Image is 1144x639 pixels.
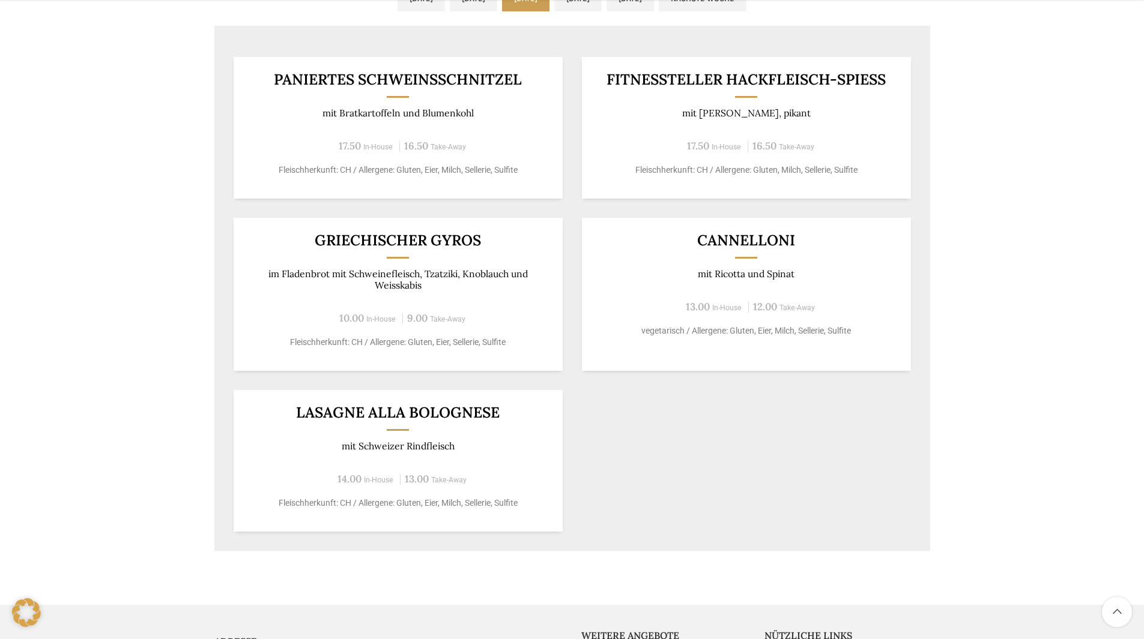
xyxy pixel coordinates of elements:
[339,311,364,325] span: 10.00
[366,315,396,323] span: In-House
[404,139,428,152] span: 16.50
[248,405,548,420] h3: Lasagne alla Bolognese
[248,107,548,119] p: mit Bratkartoffeln und Blumenkohl
[1102,597,1132,627] a: Scroll to top button
[596,268,896,280] p: mit Ricotta und Spinat
[779,304,815,312] span: Take-Away
[752,139,776,152] span: 16.50
[363,143,393,151] span: In-House
[248,497,548,509] p: Fleischherkunft: CH / Allergene: Gluten, Eier, Milch, Sellerie, Sulfite
[596,233,896,248] h3: Cannelloni
[686,300,710,313] span: 13.00
[431,143,466,151] span: Take-Away
[596,164,896,176] p: Fleischherkunft: CH / Allergene: Gluten, Milch, Sellerie, Sulfite
[430,315,465,323] span: Take-Away
[337,472,362,485] span: 14.00
[364,476,393,484] span: In-House
[407,311,428,325] span: 9.00
[687,139,709,152] span: 17.50
[431,476,467,484] span: Take-Away
[753,300,777,313] span: 12.00
[712,304,742,312] span: In-House
[248,233,548,248] h3: Griechischer Gyros
[248,336,548,349] p: Fleischherkunft: CH / Allergene: Gluten, Eier, Sellerie, Sulfite
[596,72,896,87] h3: Fitnessteller Hackfleisch-Spiess
[596,325,896,337] p: vegetarisch / Allergene: Gluten, Eier, Milch, Sellerie, Sulfite
[248,72,548,87] h3: Paniertes Schweinsschnitzel
[248,440,548,452] p: mit Schweizer Rindfleisch
[248,164,548,176] p: Fleischherkunft: CH / Allergene: Gluten, Eier, Milch, Sellerie, Sulfite
[596,107,896,119] p: mit [PERSON_NAME], pikant
[405,472,429,485] span: 13.00
[779,143,814,151] span: Take-Away
[339,139,361,152] span: 17.50
[712,143,741,151] span: In-House
[248,268,548,292] p: im Fladenbrot mit Schweinefleisch, Tzatziki, Knoblauch und Weisskabis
